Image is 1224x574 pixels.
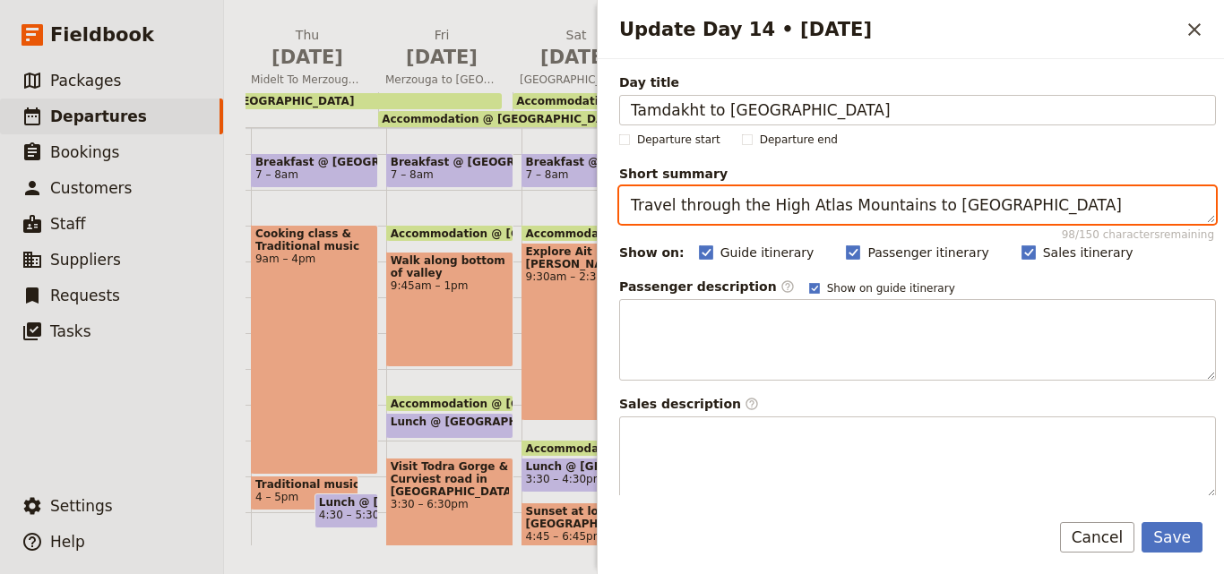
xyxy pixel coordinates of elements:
[619,186,1216,224] textarea: Short summary98/150 charactersremaining
[378,111,636,127] div: Accommodation @ [GEOGRAPHIC_DATA]
[619,73,1216,91] span: Day title
[378,26,513,92] button: Fri [DATE]Merzouga to [GEOGRAPHIC_DATA]
[391,398,640,409] span: Accommodation @ [GEOGRAPHIC_DATA]
[244,26,378,92] button: Thu [DATE]Midelt To Merzouga/ Merzouga
[526,530,644,543] span: 4:45 – 6:45pm
[526,270,644,283] span: 9:30am – 2:30pm
[521,225,649,242] div: Accommodation @ [GEOGRAPHIC_DATA]
[760,133,838,147] span: Departure end
[619,16,1179,43] h2: Update Day 14 • [DATE]
[391,254,509,279] span: Walk along bottom of valley
[745,397,759,411] span: ​
[319,509,397,521] span: 4:30 – 5:30pm
[50,533,85,551] span: Help
[50,497,113,515] span: Settings
[1056,226,1216,244] span: 98 / 150 characters remaining
[526,245,644,270] span: Explore Ait [PERSON_NAME]
[526,168,569,181] span: 7 – 8am
[780,279,795,294] span: ​
[386,395,513,412] div: Accommodation @ [GEOGRAPHIC_DATA]
[526,227,775,239] span: Accommodation @ [GEOGRAPHIC_DATA]
[513,93,771,109] div: Accommodation @ [GEOGRAPHIC_DATA]
[50,287,120,304] span: Requests
[50,215,86,233] span: Staff
[382,113,623,125] span: Accommodation @ [GEOGRAPHIC_DATA]
[526,442,775,454] span: Accommodation @ [GEOGRAPHIC_DATA]
[50,322,91,340] span: Tasks
[255,478,355,491] span: Traditional music
[50,72,121,90] span: Packages
[619,395,759,413] label: Sales description
[720,244,815,261] span: Guide itinerary
[521,153,649,188] div: Breakfast @ [GEOGRAPHIC_DATA]7 – 8am
[391,498,509,510] span: 3:30 – 6:30pm
[50,21,154,48] span: Fieldbook
[251,44,364,71] span: [DATE]
[50,107,147,125] span: Departures
[109,93,502,109] div: Accommodation @ [GEOGRAPHIC_DATA]
[251,225,378,475] div: Cooking class & Traditional music9am – 4pm
[386,413,513,439] div: Lunch @ [GEOGRAPHIC_DATA]
[513,26,647,92] button: Sat [DATE][GEOGRAPHIC_DATA] to [GEOGRAPHIC_DATA]
[513,73,640,87] span: [GEOGRAPHIC_DATA] to [GEOGRAPHIC_DATA]
[386,153,513,188] div: Breakfast @ [GEOGRAPHIC_DATA]7 – 8am
[391,279,509,292] span: 9:45am – 1pm
[521,458,649,493] div: Lunch @ [GEOGRAPHIC_DATA]3:30 – 4:30pm
[251,475,359,510] div: Traditional music4 – 5pm
[526,473,604,485] span: 3:30 – 4:30pm
[521,440,649,457] div: Accommodation @ [GEOGRAPHIC_DATA]
[50,179,132,197] span: Customers
[391,168,434,181] span: 7 – 8am
[385,26,498,71] h2: Fri
[520,26,633,71] h2: Sat
[526,156,644,168] span: Breakfast @ [GEOGRAPHIC_DATA]
[827,281,955,296] span: Show on guide itinerary
[391,416,579,428] span: Lunch @ [GEOGRAPHIC_DATA]
[315,493,378,528] div: Lunch @ [GEOGRAPHIC_DATA]4:30 – 5:30pm
[520,44,633,71] span: [DATE]
[50,143,119,161] span: Bookings
[521,502,649,573] div: Sunset at local [GEOGRAPHIC_DATA]4:45 – 6:45pm
[255,168,298,181] span: 7 – 8am
[526,505,644,530] span: Sunset at local [GEOGRAPHIC_DATA]
[386,252,513,367] div: Walk along bottom of valley9:45am – 1pm
[391,227,640,239] span: Accommodation @ [GEOGRAPHIC_DATA]
[244,73,371,87] span: Midelt To Merzouga/ Merzouga
[386,458,513,564] div: Visit Todra Gorge & Curviest road in [GEOGRAPHIC_DATA]3:30 – 6:30pm
[526,460,644,473] span: Lunch @ [GEOGRAPHIC_DATA]
[251,153,378,188] div: Breakfast @ [GEOGRAPHIC_DATA]7 – 8am
[1142,522,1202,553] button: Save
[386,225,513,242] div: Accommodation @ [GEOGRAPHIC_DATA]
[867,244,988,261] span: Passenger itinerary
[391,460,509,498] span: Visit Todra Gorge & Curviest road in [GEOGRAPHIC_DATA]
[521,243,649,421] div: Explore Ait [PERSON_NAME]9:30am – 2:30pm
[378,73,505,87] span: Merzouga to [GEOGRAPHIC_DATA]
[1060,522,1135,553] button: Cancel
[385,44,498,71] span: [DATE]
[619,278,795,296] label: Passenger description
[255,491,298,503] span: 4 – 5pm
[255,156,374,168] span: Breakfast @ [GEOGRAPHIC_DATA]
[637,133,720,147] span: Departure start
[619,165,1216,183] span: Short summary
[50,251,121,269] span: Suppliers
[251,26,364,71] h2: Thu
[319,496,374,509] span: Lunch @ [GEOGRAPHIC_DATA]
[1043,244,1133,261] span: Sales itinerary
[619,244,685,261] div: Show on:
[391,156,509,168] span: Breakfast @ [GEOGRAPHIC_DATA]
[255,253,374,265] span: 9am – 4pm
[1179,14,1210,45] button: Close drawer
[255,227,374,253] span: Cooking class & Traditional music
[619,95,1216,125] input: Day title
